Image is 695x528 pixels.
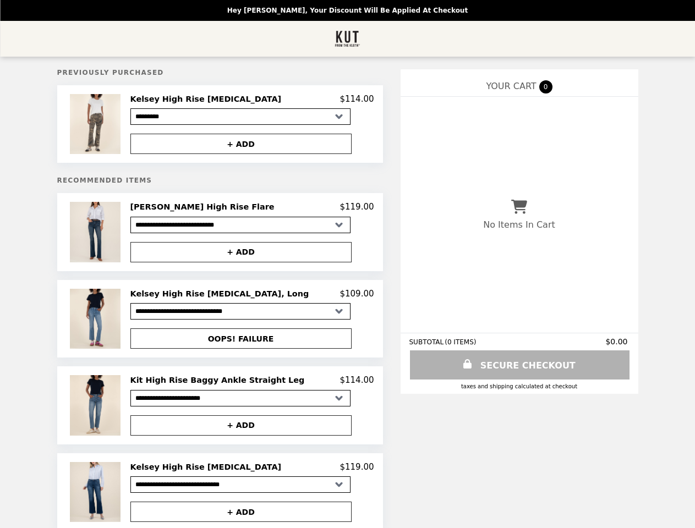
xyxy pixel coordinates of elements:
[539,80,552,94] span: 0
[130,108,351,125] select: Select a product variant
[130,390,351,406] select: Select a product variant
[70,94,123,154] img: Kelsey High Rise Ankle Flare
[70,289,123,349] img: Kelsey High Rise Ankle Flare, Long
[70,202,123,262] img: Ana High Rise Flare
[57,177,383,184] h5: Recommended Items
[227,7,468,14] p: Hey [PERSON_NAME], your discount will be applied at checkout
[483,219,555,230] p: No Items In Cart
[130,303,351,320] select: Select a product variant
[486,81,536,91] span: YOUR CART
[409,383,630,389] div: Taxes and Shipping calculated at checkout
[605,337,629,346] span: $0.00
[340,462,374,472] p: $119.00
[130,94,286,104] h2: Kelsey High Rise [MEDICAL_DATA]
[57,69,383,76] h5: Previously Purchased
[130,375,309,385] h2: Kit High Rise Baggy Ankle Straight Leg
[130,328,352,349] button: OOPS! FAILURE
[130,502,352,522] button: + ADD
[335,28,360,50] img: Brand Logo
[340,289,374,299] p: $109.00
[130,134,352,154] button: + ADD
[340,375,374,385] p: $114.00
[70,462,123,522] img: Kelsey High Rise Ankle Flare
[340,202,374,212] p: $119.00
[445,338,476,346] span: ( 0 ITEMS )
[340,94,374,104] p: $114.00
[130,462,286,472] h2: Kelsey High Rise [MEDICAL_DATA]
[130,476,351,493] select: Select a product variant
[130,242,352,262] button: + ADD
[130,415,352,436] button: + ADD
[130,289,314,299] h2: Kelsey High Rise [MEDICAL_DATA], Long
[130,202,279,212] h2: [PERSON_NAME] High Rise Flare
[130,217,351,233] select: Select a product variant
[409,338,445,346] span: SUBTOTAL
[70,375,123,435] img: Kit High Rise Baggy Ankle Straight Leg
